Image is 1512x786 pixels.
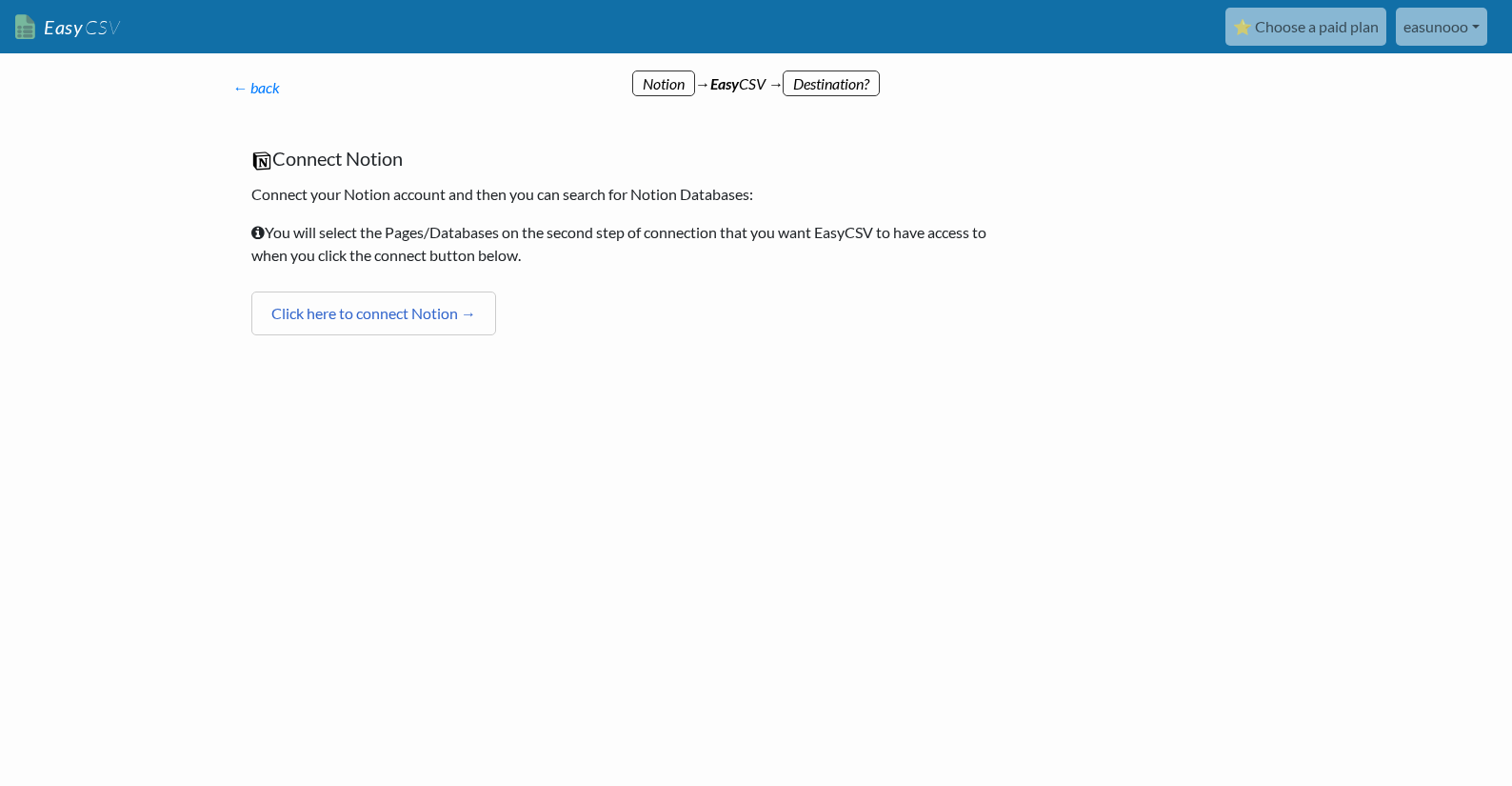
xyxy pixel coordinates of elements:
p: Connect your Notion account and then you can search for Notion Databases: [251,183,989,206]
a: ← back [232,78,280,96]
img: Notion Logo [251,147,272,175]
span: CSV [83,15,120,39]
a: ⭐ Choose a paid plan [1225,8,1386,46]
iframe: chat widget [1432,710,1493,767]
p: You will select the Pages/Databases on the second step of connection that you want EasyCSV to hav... [251,221,989,276]
a: Click here to connect Notion → [251,292,496,335]
h5: Connect Notion [251,147,989,175]
div: → CSV → [213,53,1299,95]
a: EasyCSV [15,8,120,47]
a: easunooo [1396,8,1487,46]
